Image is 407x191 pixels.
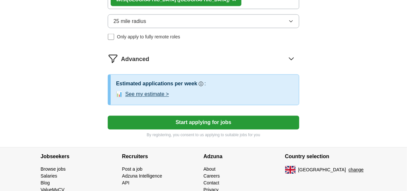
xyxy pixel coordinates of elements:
h3: Estimated applications per week [116,80,197,88]
button: See my estimate > [125,91,169,98]
a: Salaries [41,174,57,179]
a: Contact [204,180,219,186]
h3: : [205,80,206,88]
span: [GEOGRAPHIC_DATA] [298,167,346,174]
span: 📊 [116,91,123,98]
a: Post a job [122,167,143,172]
a: Careers [204,174,220,179]
button: 25 mile radius [108,14,299,28]
button: change [349,167,364,174]
img: UK flag [285,166,296,174]
span: 25 mile radius [113,17,146,25]
img: filter [108,53,118,64]
a: Browse jobs [41,167,66,172]
a: Adzuna Intelligence [122,174,162,179]
button: Start applying for jobs [108,116,299,130]
a: Blog [41,180,50,186]
a: API [122,180,130,186]
h4: Country selection [285,148,367,166]
span: Advanced [121,55,149,64]
p: By registering, you consent to us applying to suitable jobs for you [108,132,299,138]
span: Only apply to fully remote roles [117,33,180,40]
input: Only apply to fully remote roles [108,34,114,40]
a: About [204,167,216,172]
